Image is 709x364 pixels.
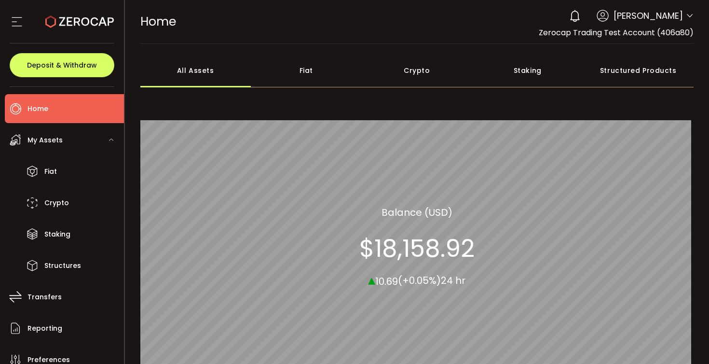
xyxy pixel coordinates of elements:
[368,269,375,290] span: ▴
[375,274,398,288] span: 10.69
[10,53,114,77] button: Deposit & Withdraw
[27,102,48,116] span: Home
[472,54,583,87] div: Staking
[140,54,251,87] div: All Assets
[398,274,441,287] span: (+0.05%)
[27,62,97,69] span: Deposit & Withdraw
[44,227,70,241] span: Staking
[614,9,683,22] span: [PERSON_NAME]
[140,13,176,30] span: Home
[359,234,475,263] section: $18,158.92
[27,133,63,147] span: My Assets
[44,165,57,179] span: Fiat
[27,290,62,304] span: Transfers
[583,54,694,87] div: Structured Products
[27,322,62,336] span: Reporting
[251,54,362,87] div: Fiat
[661,318,709,364] iframe: Chat Widget
[44,259,81,273] span: Structures
[382,205,452,219] section: Balance (USD)
[441,274,465,287] span: 24 hr
[44,196,69,210] span: Crypto
[539,27,694,38] span: Zerocap Trading Test Account (406a80)
[362,54,473,87] div: Crypto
